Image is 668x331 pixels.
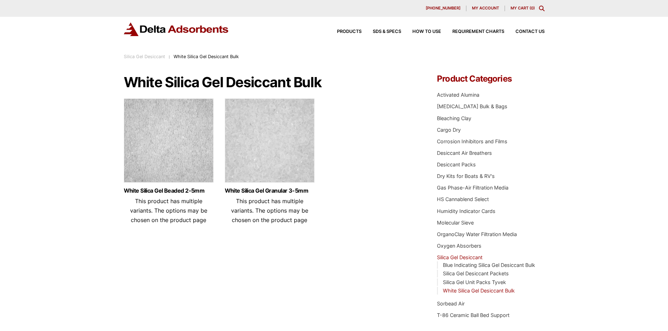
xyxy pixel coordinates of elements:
[437,115,471,121] a: Bleaching Clay
[437,138,507,144] a: Corrosion Inhibitors and Films
[362,29,401,34] a: SDS & SPECS
[437,103,507,109] a: [MEDICAL_DATA] Bulk & Bags
[326,29,362,34] a: Products
[174,54,239,59] span: White Silica Gel Desiccant Bulk
[225,188,315,194] a: White Silica Gel Granular 3-5mm
[412,29,441,34] span: How to Use
[443,270,509,276] a: Silica Gel Desiccant Packets
[437,150,492,156] a: Desiccant Air Breathers
[437,127,461,133] a: Cargo Dry
[437,312,510,318] a: T-86 Ceramic Ball Bed Support
[426,6,460,10] span: [PHONE_NUMBER]
[437,75,544,83] h4: Product Categories
[437,161,476,167] a: Desiccant Packs
[511,6,535,11] a: My Cart (0)
[337,29,362,34] span: Products
[124,22,229,36] img: Delta Adsorbents
[231,198,308,223] span: This product has multiple variants. The options may be chosen on the product page
[452,29,504,34] span: Requirement Charts
[437,208,495,214] a: Humidity Indicator Cards
[437,243,481,249] a: Oxygen Absorbers
[441,29,504,34] a: Requirement Charts
[437,220,474,226] a: Molecular Sieve
[437,231,517,237] a: OrganoClay Water Filtration Media
[504,29,545,34] a: Contact Us
[437,254,483,260] a: Silica Gel Desiccant
[420,6,466,11] a: [PHONE_NUMBER]
[124,54,165,59] a: Silica Gel Desiccant
[466,6,505,11] a: My account
[443,288,515,294] a: White Silica Gel Desiccant Bulk
[472,6,499,10] span: My account
[437,185,508,191] a: Gas Phase-Air Filtration Media
[373,29,401,34] span: SDS & SPECS
[539,6,545,11] div: Toggle Modal Content
[169,54,170,59] span: :
[437,196,489,202] a: HS Cannablend Select
[130,198,207,223] span: This product has multiple variants. The options may be chosen on the product page
[531,6,533,11] span: 0
[443,262,535,268] a: Blue Indicating Silica Gel Desiccant Bulk
[437,92,479,98] a: Activated Alumina
[124,75,416,90] h1: White Silica Gel Desiccant Bulk
[443,279,506,285] a: Silica Gel Unit Packs Tyvek
[515,29,545,34] span: Contact Us
[437,173,495,179] a: Dry Kits for Boats & RV's
[437,301,465,306] a: Sorbead Air
[124,188,214,194] a: White Silica Gel Beaded 2-5mm
[124,98,214,186] img: White Beaded Silica Gel
[401,29,441,34] a: How to Use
